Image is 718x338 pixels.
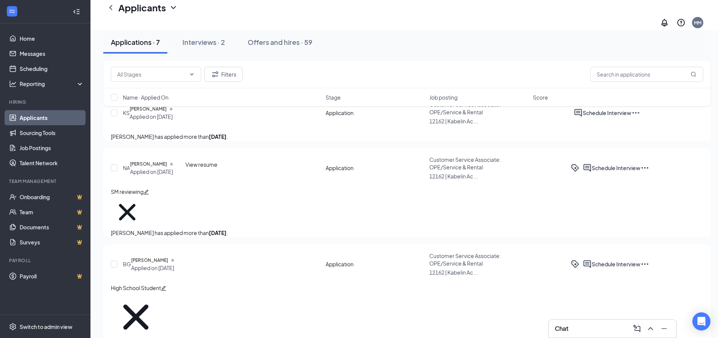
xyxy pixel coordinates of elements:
input: All Stages [117,70,186,78]
button: ChevronUp [645,323,657,335]
span: 12162 | Kabelin Ac ... [429,269,478,276]
svg: Notifications [660,18,669,27]
span: 12162 | Kabelin Ac ... [429,173,478,180]
div: Application [326,260,354,268]
a: TeamCrown [20,204,84,220]
div: Team Management [9,178,83,184]
div: Applied on [DATE] [131,264,174,272]
h5: [PERSON_NAME] [131,257,168,264]
h5: [PERSON_NAME] [130,160,167,168]
div: Payroll [9,257,83,264]
h3: Chat [555,324,568,333]
button: Minimize [658,323,670,335]
a: Home [20,31,84,46]
a: Messages [20,46,84,61]
div: NA [123,164,130,172]
div: MM [694,20,701,26]
input: Search in applications [590,67,703,82]
span: Customer Service Associate: OPE/Service & Rental [429,156,501,171]
svg: ChevronLeft [106,3,115,12]
span: Score [533,94,548,101]
svg: Analysis [9,80,17,88]
svg: WorkstreamLogo [8,8,16,15]
h1: Applicants [118,1,166,14]
span: High School Student [111,284,161,291]
b: [DATE] [209,229,227,236]
div: Applied on [DATE] [130,113,173,120]
svg: Document [170,163,173,166]
svg: ComposeMessage [632,324,641,333]
button: Schedule Interview [592,260,640,269]
a: Talent Network [20,155,84,171]
div: Applications · 7 [111,37,160,47]
svg: Settings [9,323,17,330]
svg: ActiveChat [583,163,592,172]
span: Customer Service Associate: OPE/Service & Rental [429,252,501,267]
span: Stage [326,94,341,101]
a: Job Postings [20,140,84,155]
a: PayrollCrown [20,269,84,284]
svg: ChevronUp [646,324,655,333]
b: [DATE] [209,133,227,140]
div: Open Intercom Messenger [692,312,710,330]
svg: Cross [111,196,144,229]
div: Switch to admin view [20,323,72,330]
span: edit [161,286,166,291]
button: Schedule Interview [592,163,640,172]
svg: Minimize [660,324,669,333]
svg: ChevronDown [169,3,178,12]
span: SM reviewing [111,188,144,195]
button: ComposeMessage [631,323,643,335]
span: edit [144,189,149,195]
div: View resume [185,160,217,169]
button: Filter Filters [204,67,243,82]
div: Application [326,164,354,172]
svg: Filter [211,70,220,79]
a: DocumentsCrown [20,220,84,235]
div: BG [123,260,131,268]
svg: ActiveTag [571,260,580,269]
p: [PERSON_NAME] has applied more than . [111,229,703,237]
a: OnboardingCrown [20,189,84,204]
div: Interviews · 2 [182,37,225,47]
svg: Collapse [73,8,80,15]
svg: Ellipses [640,163,649,172]
svg: QuestionInfo [677,18,686,27]
a: Scheduling [20,61,84,76]
svg: MagnifyingGlass [690,71,697,77]
span: Name · Applied On [123,94,168,101]
div: Reporting [20,80,84,88]
p: [PERSON_NAME] has applied more than . [111,132,703,141]
svg: ActiveTag [571,163,580,172]
a: Sourcing Tools [20,125,84,140]
a: Applicants [20,110,84,125]
div: Applied on [DATE] [130,168,173,175]
svg: ChevronDown [189,71,195,77]
div: Offers and hires · 59 [248,37,312,47]
div: Hiring [9,99,83,105]
svg: ActiveChat [583,260,592,269]
svg: Ellipses [640,260,649,269]
svg: Document [171,259,174,262]
span: 12162 | Kabelin Ac ... [429,118,478,124]
span: Job posting [429,94,458,101]
a: SurveysCrown [20,235,84,250]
